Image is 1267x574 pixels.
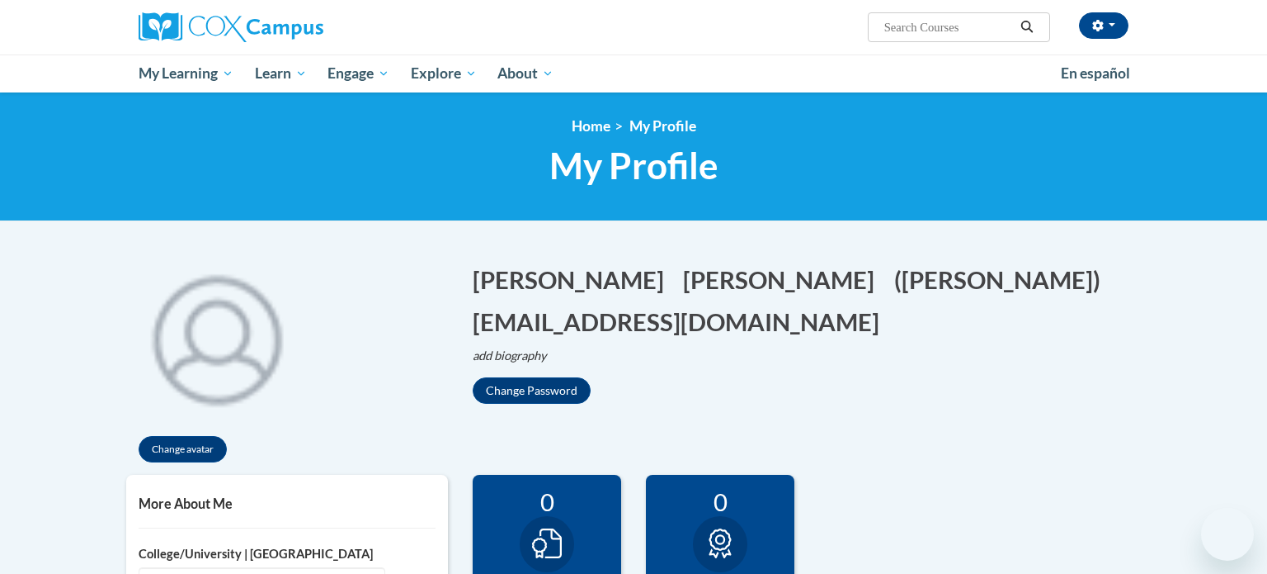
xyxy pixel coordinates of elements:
[572,117,610,135] a: Home
[139,545,436,563] label: College/University | [GEOGRAPHIC_DATA]
[683,263,885,296] button: Edit last name
[114,55,1153,93] div: Main menu
[658,487,782,516] div: 0
[128,55,244,93] a: My Learning
[473,377,591,404] button: Change Password
[894,263,1111,296] button: Edit screen name
[473,305,890,339] button: Edit email address
[1079,12,1128,39] button: Account Settings
[411,64,477,83] span: Explore
[883,17,1015,37] input: Search Courses
[139,436,227,463] button: Change avatar
[244,55,318,93] a: Learn
[126,246,308,428] img: profile avatar
[629,117,696,135] span: My Profile
[473,349,547,363] i: add biography
[549,144,718,187] span: My Profile
[327,64,389,83] span: Engage
[487,55,565,93] a: About
[497,64,553,83] span: About
[473,263,675,296] button: Edit first name
[473,347,560,365] button: Edit biography
[126,246,308,428] div: Click to change the profile picture
[400,55,487,93] a: Explore
[139,64,233,83] span: My Learning
[1050,56,1141,91] a: En español
[1015,17,1039,37] button: Search
[1061,64,1130,82] span: En español
[1201,508,1254,561] iframe: Button to launch messaging window
[485,487,609,516] div: 0
[139,12,323,42] img: Cox Campus
[317,55,400,93] a: Engage
[255,64,307,83] span: Learn
[139,496,436,511] h5: More About Me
